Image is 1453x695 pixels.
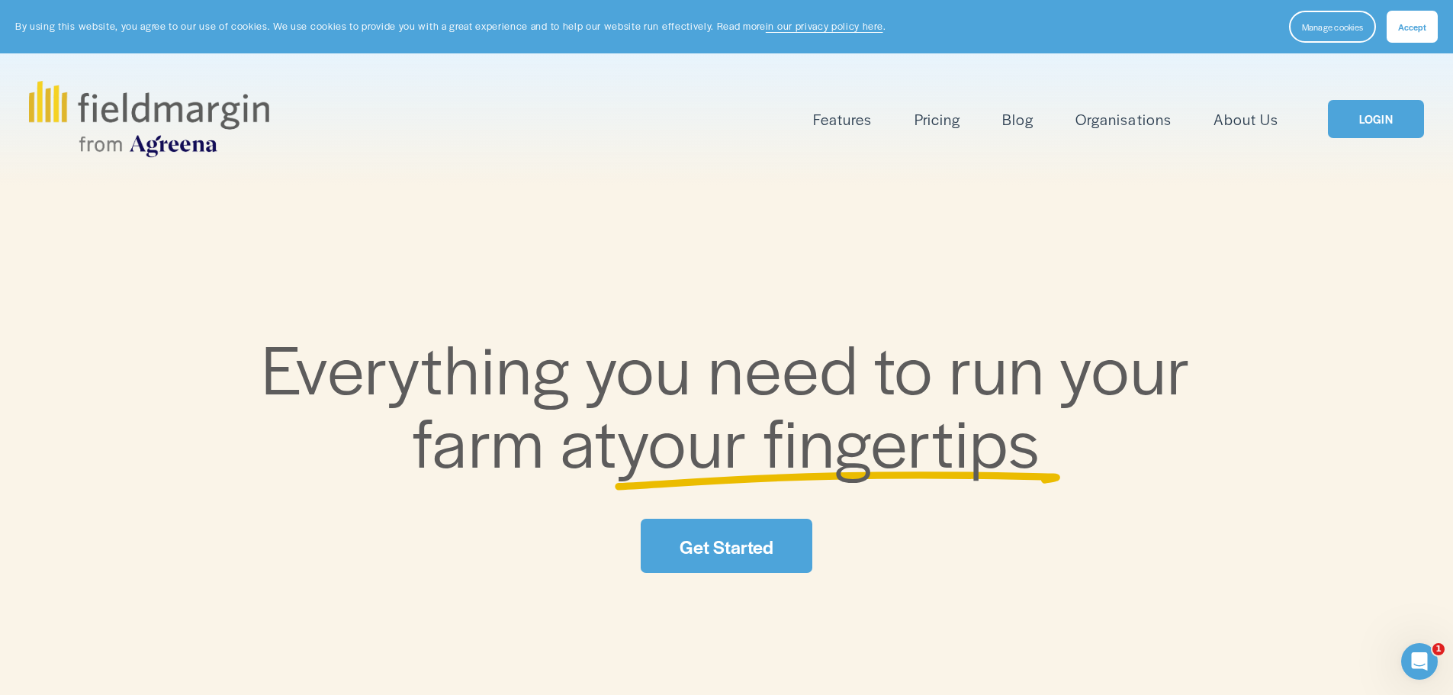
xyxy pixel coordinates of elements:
[617,392,1040,487] span: your fingertips
[1432,643,1445,655] span: 1
[1302,21,1363,33] span: Manage cookies
[641,519,812,573] a: Get Started
[1289,11,1376,43] button: Manage cookies
[766,19,883,33] a: in our privacy policy here
[1075,107,1171,132] a: Organisations
[262,319,1207,487] span: Everything you need to run your farm at
[813,107,872,132] a: folder dropdown
[813,108,872,130] span: Features
[29,81,268,157] img: fieldmargin.com
[915,107,960,132] a: Pricing
[1328,100,1424,139] a: LOGIN
[15,19,886,34] p: By using this website, you agree to our use of cookies. We use cookies to provide you with a grea...
[1387,11,1438,43] button: Accept
[1398,21,1426,33] span: Accept
[1214,107,1278,132] a: About Us
[1002,107,1033,132] a: Blog
[1401,643,1438,680] iframe: Intercom live chat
